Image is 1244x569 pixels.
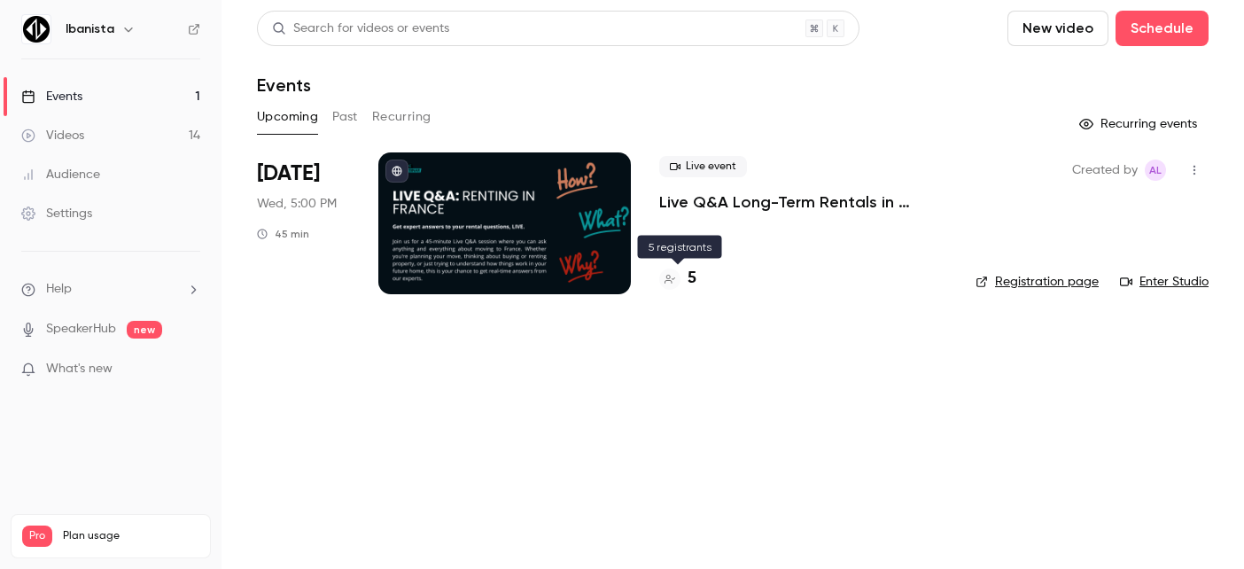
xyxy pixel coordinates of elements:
[22,526,52,547] span: Pro
[272,19,449,38] div: Search for videos or events
[46,320,116,339] a: SpeakerHub
[257,195,337,213] span: Wed, 5:00 PM
[1149,160,1162,181] span: AL
[21,166,100,183] div: Audience
[659,267,696,291] a: 5
[63,529,199,543] span: Plan usage
[659,191,947,213] a: Live Q&A Long-Term Rentals in [GEOGRAPHIC_DATA]
[659,156,747,177] span: Live event
[66,20,114,38] h6: Ibanista
[179,362,200,378] iframe: Noticeable Trigger
[46,360,113,378] span: What's new
[257,74,311,96] h1: Events
[257,103,318,131] button: Upcoming
[127,321,162,339] span: new
[1071,110,1209,138] button: Recurring events
[22,15,51,43] img: Ibanista
[332,103,358,131] button: Past
[21,88,82,105] div: Events
[688,267,696,291] h4: 5
[257,152,350,294] div: Oct 1 Wed, 5:00 PM (Europe/London)
[1145,160,1166,181] span: Alexandra Lhomond
[21,127,84,144] div: Videos
[1072,160,1138,181] span: Created by
[21,205,92,222] div: Settings
[1007,11,1108,46] button: New video
[21,280,200,299] li: help-dropdown-opener
[1116,11,1209,46] button: Schedule
[372,103,432,131] button: Recurring
[46,280,72,299] span: Help
[1120,273,1209,291] a: Enter Studio
[976,273,1099,291] a: Registration page
[257,160,320,188] span: [DATE]
[257,227,309,241] div: 45 min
